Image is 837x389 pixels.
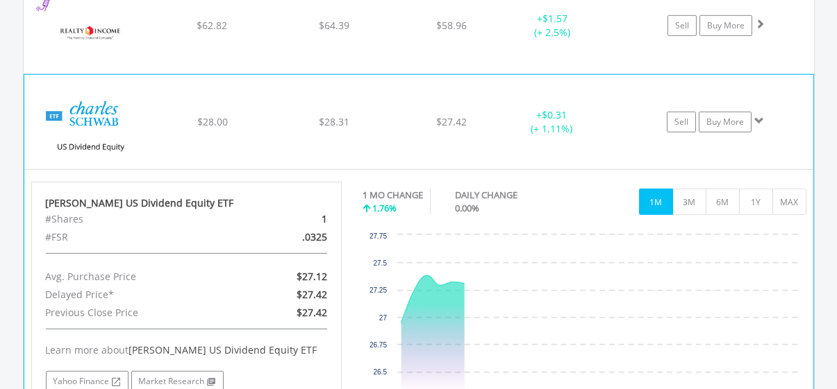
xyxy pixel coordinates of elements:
[31,92,151,166] img: EQU.US.SCHD.png
[672,189,706,215] button: 3M
[455,202,479,214] span: 0.00%
[667,112,696,132] a: Sell
[436,115,467,128] span: $27.42
[35,228,237,246] div: #FSR
[374,259,388,267] text: 27.5
[237,210,338,228] div: 1
[542,108,567,121] span: $0.31
[35,286,237,304] div: Delayed Price*
[379,314,388,322] text: 27
[319,115,349,128] span: $28.31
[197,115,228,128] span: $28.00
[370,341,387,349] text: 26.75
[46,343,328,357] div: Learn more about
[237,228,338,246] div: .0325
[297,306,327,319] span: $27.42
[542,12,567,25] span: $1.57
[500,12,605,40] div: + (+ 2.5%)
[455,189,566,202] div: DAILY CHANGE
[372,202,397,214] span: 1.76%
[363,189,423,202] div: 1 MO CHANGE
[639,189,673,215] button: 1M
[739,189,773,215] button: 1Y
[46,196,328,210] div: [PERSON_NAME] US Dividend Equity ETF
[129,343,317,356] span: [PERSON_NAME] US Dividend Equity ETF
[706,189,740,215] button: 6M
[668,15,697,36] a: Sell
[35,268,237,286] div: Avg. Purchase Price
[374,368,388,376] text: 26.5
[297,270,327,283] span: $27.12
[319,19,349,32] span: $64.39
[699,112,752,132] a: Buy More
[297,288,327,301] span: $27.42
[436,19,467,32] span: $58.96
[370,286,387,294] text: 27.25
[699,15,752,36] a: Buy More
[35,210,237,228] div: #Shares
[35,304,237,322] div: Previous Close Price
[197,19,227,32] span: $62.82
[370,232,387,240] text: 27.75
[499,108,604,136] div: + (+ 1.11%)
[772,189,806,215] button: MAX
